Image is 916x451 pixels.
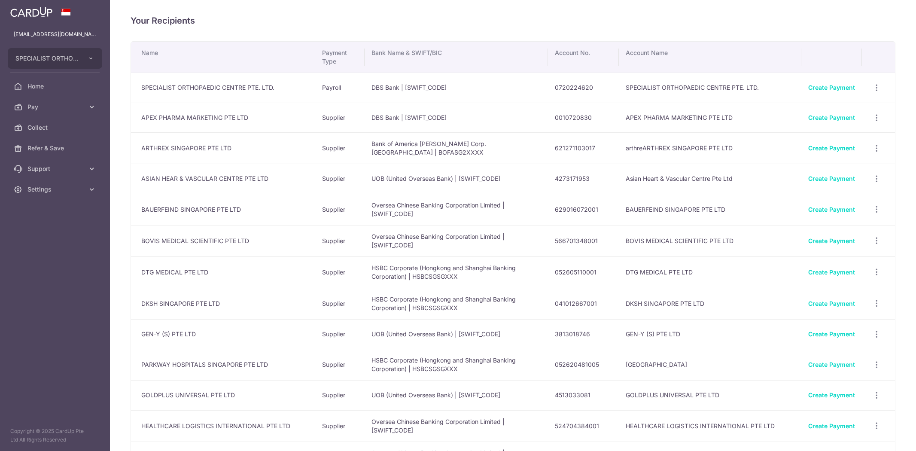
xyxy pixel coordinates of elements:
td: arthreARTHREX SINGAPORE PTE LTD [619,132,802,164]
span: Home [27,82,84,91]
td: 4273171953 [548,164,619,194]
td: BAUERFEIND SINGAPORE PTE LTD [619,194,802,225]
td: 4513033081 [548,380,619,410]
th: Payment Type [315,42,365,73]
td: Supplier [315,288,365,319]
td: SPECIALIST ORTHOPAEDIC CENTRE PTE. LTD. [619,73,802,103]
td: GOLDPLUS UNIVERSAL PTE LTD [619,380,802,410]
td: Supplier [315,225,365,256]
h4: Your Recipients [131,14,895,27]
td: DKSH SINGAPORE PTE LTD [619,288,802,319]
td: GEN-Y (S) PTE LTD [131,319,315,349]
td: Oversea Chinese Banking Corporation Limited | [SWIFT_CODE] [365,194,548,225]
td: ASIAN HEAR & VASCULAR CENTRE PTE LTD [131,164,315,194]
td: PARKWAY HOSPITALS SINGAPORE PTE LTD [131,349,315,380]
td: HEALTHCARE LOGISTICS INTERNATIONAL PTE LTD [619,410,802,442]
td: GOLDPLUS UNIVERSAL PTE LTD [131,380,315,410]
a: Create Payment [808,237,855,244]
td: BOVIS MEDICAL SCIENTIFIC PTE LTD [619,225,802,256]
th: Name [131,42,315,73]
td: HSBC Corporate (Hongkong and Shanghai Banking Corporation) | HSBCSGSGXXX [365,256,548,288]
td: Asian Heart & Vascular Centre Pte Ltd [619,164,802,194]
td: Supplier [315,349,365,380]
td: Supplier [315,319,365,349]
th: Account Name [619,42,802,73]
td: HEALTHCARE LOGISTICS INTERNATIONAL PTE LTD [131,410,315,442]
td: Supplier [315,380,365,410]
td: UOB (United Overseas Bank) | [SWIFT_CODE] [365,164,548,194]
th: Account No. [548,42,619,73]
td: 621271103017 [548,132,619,164]
td: HSBC Corporate (Hongkong and Shanghai Banking Corporation) | HSBCSGSGXXX [365,288,548,319]
td: HSBC Corporate (Hongkong and Shanghai Banking Corporation) | HSBCSGSGXXX [365,349,548,380]
td: GEN-Y (S) PTE LTD [619,319,802,349]
td: Bank of America [PERSON_NAME] Corp. [GEOGRAPHIC_DATA] | BOFASG2XXXX [365,132,548,164]
td: 052605110001 [548,256,619,288]
span: Settings [27,185,84,194]
button: SPECIALIST ORTHOPAEDIC CENTRE PTE. LTD. [8,48,102,69]
a: Create Payment [808,300,855,307]
td: 041012667001 [548,288,619,319]
a: Create Payment [808,206,855,213]
td: DKSH SINGAPORE PTE LTD [131,288,315,319]
td: Supplier [315,103,365,133]
td: DBS Bank | [SWIFT_CODE] [365,103,548,133]
td: BOVIS MEDICAL SCIENTIFIC PTE LTD [131,225,315,256]
td: UOB (United Overseas Bank) | [SWIFT_CODE] [365,380,548,410]
td: 0720224620 [548,73,619,103]
img: CardUp [10,7,52,17]
a: Create Payment [808,114,855,121]
td: Supplier [315,164,365,194]
span: Pay [27,103,84,111]
td: DTG MEDICAL PTE LTD [131,256,315,288]
td: APEX PHARMA MARKETING PTE LTD [619,103,802,133]
td: 3813018746 [548,319,619,349]
th: Bank Name & SWIFT/BIC [365,42,548,73]
td: DBS Bank | [SWIFT_CODE] [365,73,548,103]
td: SPECIALIST ORTHOPAEDIC CENTRE PTE. LTD. [131,73,315,103]
span: Refer & Save [27,144,84,152]
td: 052620481005 [548,349,619,380]
a: Create Payment [808,330,855,338]
span: Collect [27,123,84,132]
a: Create Payment [808,144,855,152]
td: Oversea Chinese Banking Corporation Limited | [SWIFT_CODE] [365,225,548,256]
td: BAUERFEIND SINGAPORE PTE LTD [131,194,315,225]
td: DTG MEDICAL PTE LTD [619,256,802,288]
p: [EMAIL_ADDRESS][DOMAIN_NAME] [14,30,96,39]
td: Supplier [315,410,365,442]
a: Create Payment [808,84,855,91]
td: Supplier [315,194,365,225]
td: APEX PHARMA MARKETING PTE LTD [131,103,315,133]
td: [GEOGRAPHIC_DATA] [619,349,802,380]
td: 524704384001 [548,410,619,442]
td: 0010720830 [548,103,619,133]
td: Supplier [315,132,365,164]
td: 629016072001 [548,194,619,225]
span: SPECIALIST ORTHOPAEDIC CENTRE PTE. LTD. [15,54,79,63]
a: Create Payment [808,361,855,368]
a: Create Payment [808,391,855,399]
td: 566701348001 [548,225,619,256]
td: Supplier [315,256,365,288]
a: Create Payment [808,175,855,182]
td: UOB (United Overseas Bank) | [SWIFT_CODE] [365,319,548,349]
td: Payroll [315,73,365,103]
span: Support [27,165,84,173]
a: Create Payment [808,268,855,276]
td: ARTHREX SINGAPORE PTE LTD [131,132,315,164]
td: Oversea Chinese Banking Corporation Limited | [SWIFT_CODE] [365,410,548,442]
a: Create Payment [808,422,855,430]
